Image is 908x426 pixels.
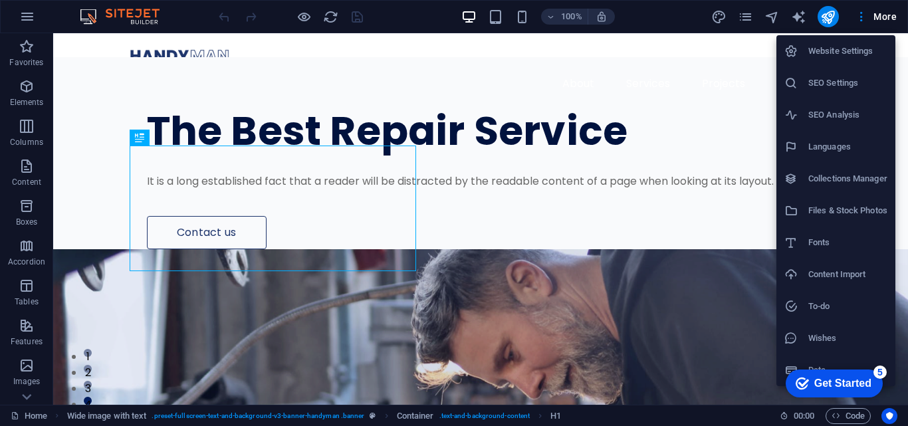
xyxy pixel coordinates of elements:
h6: Data [808,362,887,378]
h6: Files & Stock Photos [808,203,887,219]
h6: Content Import [808,266,887,282]
h6: Fonts [808,235,887,251]
h6: SEO Analysis [808,107,887,123]
h6: Languages [808,139,887,155]
h6: Wishes [808,330,887,346]
h6: Website Settings [808,43,887,59]
div: 5 [98,3,112,16]
h6: SEO Settings [808,75,887,91]
div: Get Started 5 items remaining, 0% complete [11,7,108,35]
div: Get Started [39,15,96,27]
h6: To-do [808,298,887,314]
h6: Collections Manager [808,171,887,187]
